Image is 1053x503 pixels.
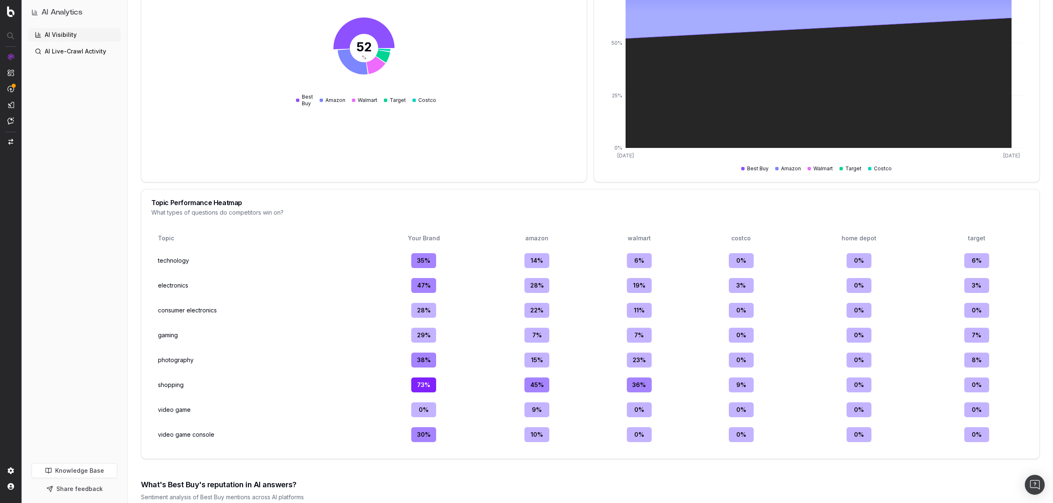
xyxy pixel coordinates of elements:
div: 0 % [729,253,754,268]
tspan: [DATE] [1003,152,1020,158]
div: walmart [593,234,685,242]
div: 0 % [847,402,871,417]
div: Topic Performance Heatmap [151,199,1029,206]
td: electronics [155,275,360,296]
div: 11 % [627,303,652,318]
h1: AI Analytics [41,7,82,18]
div: 0 % [847,278,871,293]
div: 0 % [964,377,989,392]
td: photography [155,349,360,371]
div: Target [839,165,861,172]
div: 28 % [411,303,436,318]
div: costco [695,234,787,242]
div: target [931,234,1023,242]
img: My account [7,483,14,490]
div: 29 % [411,328,436,343]
div: 0 % [964,427,989,442]
div: 0 % [729,353,754,368]
td: video game [155,399,360,421]
div: What's Best Buy's reputation in AI answers? [141,479,1040,491]
td: video game console [155,424,360,445]
tspan: 25% [612,92,622,98]
img: Activation [7,85,14,92]
div: 45 % [524,377,549,392]
img: Studio [7,102,14,108]
div: Best Buy [741,165,769,172]
tspan: 50% [611,40,622,46]
div: 7 % [964,328,989,343]
div: 35 % [411,253,436,268]
td: gaming [155,324,360,346]
a: AI Visibility [28,28,121,41]
div: 3 % [729,278,754,293]
div: 10 % [524,427,549,442]
div: 0 % [964,402,989,417]
div: 28 % [524,278,549,293]
div: 0 % [411,402,436,417]
div: 7 % [524,328,549,343]
button: Share feedback [32,481,117,496]
div: 38 % [411,353,436,368]
div: 15 % [524,353,549,368]
tspan: [DATE] [617,152,634,158]
img: Analytics [7,53,14,60]
div: 23 % [627,353,652,368]
div: 14 % [524,253,549,268]
div: Walmart [808,165,833,172]
div: 0 % [729,402,754,417]
div: 0 % [847,353,871,368]
div: home depot [797,234,921,242]
tspan: 52 [357,40,372,55]
tspan: 0% [614,145,622,151]
div: 36 % [627,377,652,392]
div: 0 % [847,328,871,343]
a: AI Live-Crawl Activity [28,45,121,58]
div: Sentiment analysis of Best Buy mentions across AI platforms [141,493,1040,501]
div: 8 % [964,353,989,368]
div: What types of questions do competitors win on? [151,208,1029,217]
div: Costco [412,97,436,104]
td: shopping [155,374,360,396]
div: Topic [158,234,184,242]
div: Walmart [352,97,377,104]
div: Best Buy [296,94,313,107]
img: Setting [7,467,14,474]
img: Botify logo [7,6,15,17]
div: 0 % [627,402,652,417]
div: 7 % [627,328,652,343]
div: Costco [868,165,892,172]
img: Intelligence [7,69,14,76]
div: 30 % [411,427,436,442]
div: Amazon [775,165,801,172]
div: 0 % [964,303,989,318]
div: 0 % [627,427,652,442]
div: 3 % [964,278,989,293]
div: 19 % [627,278,652,293]
div: Amazon [320,97,345,104]
div: 0 % [847,253,871,268]
div: 47 % [411,278,436,293]
img: Assist [7,117,14,124]
tspan: % [362,55,366,61]
div: Open Intercom Messenger [1025,475,1045,495]
button: AI Analytics [32,7,117,18]
td: technology [155,250,360,271]
div: 0 % [729,328,754,343]
div: 6 % [964,253,989,268]
div: 9 % [729,377,754,392]
div: 73 % [411,377,436,392]
a: Knowledge Base [32,463,117,478]
td: consumer electronics [155,300,360,321]
div: 22 % [524,303,549,318]
div: 0 % [847,427,871,442]
div: amazon [491,234,583,242]
div: 0 % [847,377,871,392]
div: 0 % [729,303,754,318]
div: Target [384,97,406,104]
div: 0 % [847,303,871,318]
div: Your Brand [366,234,481,242]
div: 0 % [729,427,754,442]
img: Switch project [8,139,13,145]
div: 6 % [627,253,652,268]
div: 9 % [524,402,549,417]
